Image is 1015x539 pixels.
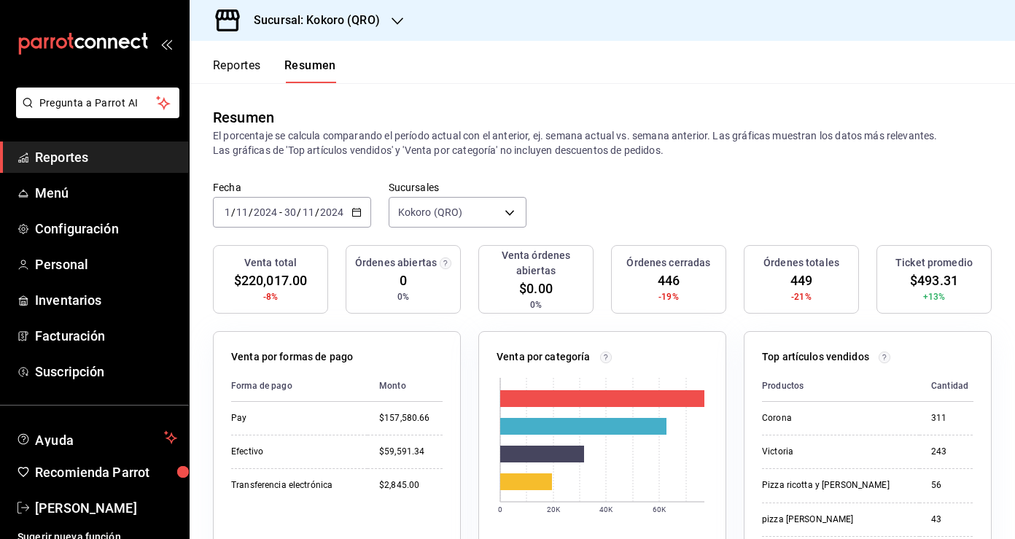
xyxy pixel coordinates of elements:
text: 20K [547,505,561,513]
span: -8% [263,290,278,303]
p: El porcentaje se calcula comparando el período actual con el anterior, ej. semana actual vs. sema... [213,128,992,158]
div: pizza [PERSON_NAME] [762,513,908,526]
span: Suscripción [35,362,177,381]
a: Pregunta a Parrot AI [10,106,179,121]
span: Personal [35,255,177,274]
span: - [279,206,282,218]
span: 449 [790,271,812,290]
span: Pregunta a Parrot AI [39,96,157,111]
span: -19% [658,290,679,303]
span: 0% [530,298,542,311]
div: Efectivo [231,446,356,458]
button: Pregunta a Parrot AI [16,88,179,118]
button: Reportes [213,58,261,83]
div: Victoria [762,446,908,458]
th: Productos [762,371,919,402]
input: ---- [319,206,344,218]
h3: Venta órdenes abiertas [485,248,587,279]
h3: Órdenes abiertas [355,255,437,271]
div: $2,845.00 [379,479,443,492]
button: Resumen [284,58,336,83]
div: 56 [931,479,968,492]
span: Reportes [35,147,177,167]
span: / [249,206,253,218]
p: Venta por categoría [497,349,591,365]
p: Venta por formas de pago [231,349,353,365]
span: +13% [923,290,946,303]
th: Forma de pago [231,371,367,402]
button: open_drawer_menu [160,38,172,50]
span: [PERSON_NAME] [35,498,177,518]
div: Resumen [213,106,274,128]
div: Corona [762,412,908,424]
text: 40K [599,505,613,513]
input: ---- [253,206,278,218]
input: -- [284,206,297,218]
div: navigation tabs [213,58,336,83]
span: Configuración [35,219,177,239]
h3: Venta total [244,255,297,271]
span: 0% [397,290,409,303]
h3: Órdenes cerradas [626,255,710,271]
text: 60K [653,505,666,513]
span: $0.00 [519,279,553,298]
span: Kokoro (QRO) [398,205,463,220]
th: Cantidad [919,371,980,402]
div: Transferencia electrónica [231,479,356,492]
span: Facturación [35,326,177,346]
input: -- [224,206,231,218]
span: $493.31 [910,271,958,290]
span: Menú [35,183,177,203]
input: -- [236,206,249,218]
label: Fecha [213,182,371,193]
span: $220,017.00 [234,271,307,290]
h3: Sucursal: Kokoro (QRO) [242,12,380,29]
h3: Ticket promedio [895,255,973,271]
span: / [315,206,319,218]
div: 43 [931,513,968,526]
div: $157,580.66 [379,412,443,424]
div: 311 [931,412,968,424]
div: $59,591.34 [379,446,443,458]
span: Recomienda Parrot [35,462,177,482]
text: 0 [498,505,502,513]
div: Pay [231,412,356,424]
p: Top artículos vendidos [762,349,869,365]
span: / [297,206,301,218]
th: Monto [367,371,443,402]
span: Inventarios [35,290,177,310]
div: 243 [931,446,968,458]
input: -- [302,206,315,218]
span: -21% [791,290,812,303]
label: Sucursales [389,182,526,193]
span: Ayuda [35,429,158,446]
span: 446 [658,271,680,290]
div: Pizza ricotta y [PERSON_NAME] [762,479,908,492]
h3: Órdenes totales [763,255,839,271]
span: 0 [400,271,407,290]
span: / [231,206,236,218]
